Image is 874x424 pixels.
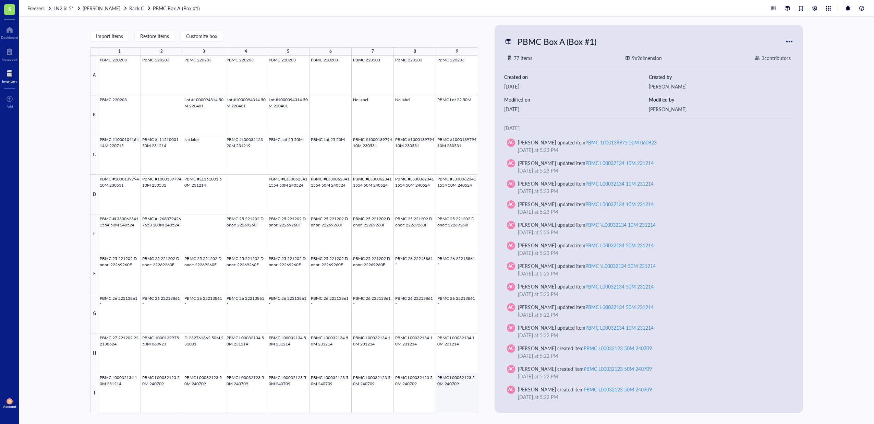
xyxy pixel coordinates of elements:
[518,180,654,187] div: [PERSON_NAME] updated item
[649,73,793,81] div: Created by
[134,31,175,42] button: Restore items
[632,54,661,62] div: 9 x 9 dimension
[504,321,793,342] a: AC[PERSON_NAME] updated itemPBMC L00032134 10M 231214[DATE] at 5:22 PM
[8,400,11,403] span: JR
[287,47,289,56] div: 5
[504,342,793,362] a: AC[PERSON_NAME] created itemPBMC L00032123 50M 240709[DATE] at 5:22 PM
[53,4,81,12] a: LN2 in 2*
[518,324,654,331] div: [PERSON_NAME] updated item
[585,262,656,269] div: PBMC \L00032134 50M 231214
[762,54,790,62] div: 3 contributor s
[585,304,654,310] div: PBMC L00032134 50M 231214
[186,33,217,39] span: Customize box
[518,228,785,236] div: [DATE] at 5:23 PM
[129,5,144,12] span: Rack C
[504,156,793,177] a: AC[PERSON_NAME] updated itemPBMC L00032134 10M 231214[DATE] at 5:23 PM
[518,311,785,318] div: [DATE] at 5:22 PM
[90,254,98,294] div: F
[508,243,514,249] span: AC
[1,35,18,39] div: Dashboard
[504,73,649,81] div: Created on
[584,386,652,393] div: PBMC L00032123 50M 240709
[90,294,98,334] div: G
[518,208,785,215] div: [DATE] at 5:23 PM
[518,290,785,298] div: [DATE] at 5:23 PM
[585,221,656,228] div: PBMC \L00032134 10M 231214
[649,105,793,113] div: [PERSON_NAME]
[160,47,163,56] div: 2
[90,373,98,413] div: I
[90,175,98,214] div: D
[2,79,17,83] div: Inventory
[518,283,654,290] div: [PERSON_NAME] updated item
[518,200,654,208] div: [PERSON_NAME] updated item
[508,304,514,310] span: AC
[585,139,657,146] div: PBMC 1000139975 50M 060923
[518,373,785,380] div: [DATE] at 5:22 PM
[649,96,793,103] div: Modified by
[90,333,98,373] div: H
[504,198,793,218] a: AC[PERSON_NAME] updated itemPBMC L00032134 10M 231214[DATE] at 5:23 PM
[504,259,793,280] a: AC[PERSON_NAME] updated itemPBMC \L00032134 50M 231214[DATE] at 5:23 PM
[649,83,793,90] div: [PERSON_NAME]
[372,47,374,56] div: 7
[585,160,654,166] div: PBMC L00032134 10M 231214
[508,345,514,352] span: AC
[508,181,514,187] span: AC
[514,54,532,62] div: 77 items
[90,214,98,254] div: E
[585,324,654,331] div: PBMC L00032134 10M 231214
[518,242,654,249] div: [PERSON_NAME] updated item
[504,177,793,198] a: AC[PERSON_NAME] updated itemPBMC L00032134 10M 231214[DATE] at 5:23 PM
[414,47,416,56] div: 8
[508,140,514,146] span: AC
[585,283,654,290] div: PBMC L00032134 50M 231214
[584,365,652,372] div: PBMC L00032123 50M 240709
[518,262,656,270] div: [PERSON_NAME] updated item
[508,387,514,393] span: AC
[53,5,74,12] span: LN2 in 2*
[518,146,785,154] div: [DATE] at 5:23 PM
[508,325,514,331] span: AC
[90,31,129,42] button: Import items
[518,352,785,360] div: [DATE] at 5:22 PM
[508,284,514,290] span: AC
[518,167,785,174] div: [DATE] at 5:23 PM
[118,47,121,56] div: 1
[203,47,205,56] div: 3
[508,160,514,166] span: AC
[90,56,98,95] div: A
[8,4,11,13] span: S
[504,383,793,403] a: AC[PERSON_NAME] created itemPBMC L00032123 50M 240709[DATE] at 5:22 PM
[518,249,785,257] div: [DATE] at 5:23 PM
[504,83,649,90] div: [DATE]
[153,4,201,12] a: PBMC Box A (Box #1)
[584,345,652,352] div: PBMC L00032123 50M 240709
[504,280,793,301] a: AC[PERSON_NAME] updated itemPBMC L00032134 50M 231214[DATE] at 5:23 PM
[90,135,98,175] div: C
[504,301,793,321] a: AC[PERSON_NAME] updated itemPBMC L00032134 50M 231214[DATE] at 5:22 PM
[504,218,793,239] a: AC[PERSON_NAME] updated itemPBMC \L00032134 10M 231214[DATE] at 5:23 PM
[2,68,17,83] a: Inventory
[90,95,98,135] div: B
[508,366,514,372] span: AC
[27,4,52,12] a: Freezers
[518,331,785,339] div: [DATE] at 5:22 PM
[456,47,458,56] div: 9
[504,362,793,383] a: AC[PERSON_NAME] created itemPBMC L00032123 50M 240709[DATE] at 5:22 PM
[2,57,17,61] div: Notebook
[1,24,18,39] a: Dashboard
[27,5,45,12] span: Freezers
[2,46,17,61] a: Notebook
[140,33,169,39] span: Restore items
[508,222,514,228] span: AC
[504,136,793,156] a: AC[PERSON_NAME] updated itemPBMC 1000139975 50M 060923[DATE] at 5:23 PM
[518,187,785,195] div: [DATE] at 5:23 PM
[504,96,649,103] div: Modified on
[3,404,16,409] div: Account
[518,386,652,393] div: [PERSON_NAME] created item
[83,4,151,12] a: [PERSON_NAME]Rack C
[518,270,785,277] div: [DATE] at 5:23 PM
[504,124,793,132] div: [DATE]
[508,201,514,208] span: AC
